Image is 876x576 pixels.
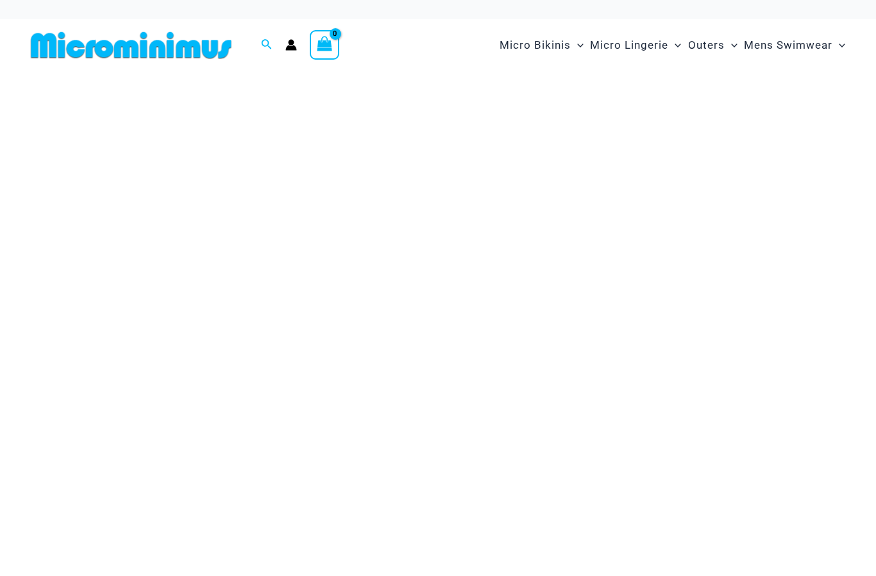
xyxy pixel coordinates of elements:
span: Micro Bikinis [500,29,571,62]
span: Menu Toggle [832,29,845,62]
span: Mens Swimwear [744,29,832,62]
img: MM SHOP LOGO FLAT [26,31,237,60]
a: Mens SwimwearMenu ToggleMenu Toggle [741,26,848,65]
a: Search icon link [261,37,273,53]
nav: Site Navigation [494,24,850,67]
a: OutersMenu ToggleMenu Toggle [685,26,741,65]
a: Micro LingerieMenu ToggleMenu Toggle [587,26,684,65]
a: Micro BikinisMenu ToggleMenu Toggle [496,26,587,65]
span: Menu Toggle [668,29,681,62]
span: Micro Lingerie [590,29,668,62]
a: View Shopping Cart, empty [310,30,339,60]
span: Menu Toggle [571,29,584,62]
span: Outers [688,29,725,62]
a: Account icon link [285,39,297,51]
span: Menu Toggle [725,29,737,62]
